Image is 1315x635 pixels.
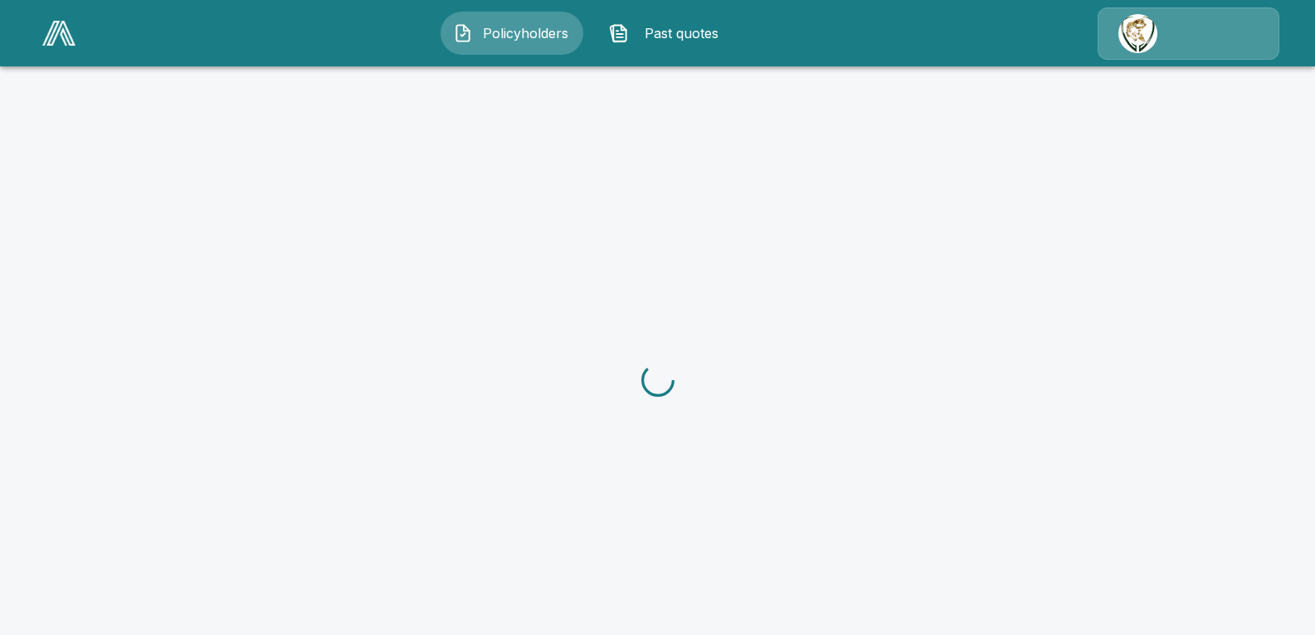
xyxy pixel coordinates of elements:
button: Past quotes IconPast quotes [597,12,739,55]
img: Policyholders Icon [453,23,473,43]
img: Past quotes Icon [609,23,629,43]
button: Policyholders IconPolicyholders [441,12,583,55]
span: Policyholders [480,23,571,43]
img: AA Logo [42,21,75,46]
span: Past quotes [636,23,727,43]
